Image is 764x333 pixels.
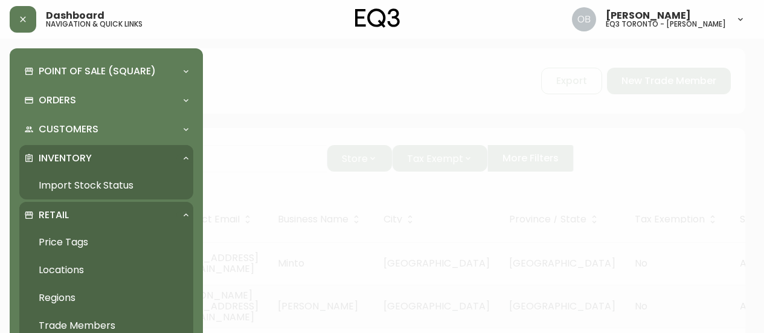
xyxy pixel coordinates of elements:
[39,123,98,136] p: Customers
[606,21,726,28] h5: eq3 toronto - [PERSON_NAME]
[39,65,156,78] p: Point of Sale (Square)
[355,8,400,28] img: logo
[19,172,193,199] a: Import Stock Status
[19,58,193,85] div: Point of Sale (Square)
[606,11,691,21] span: [PERSON_NAME]
[46,21,143,28] h5: navigation & quick links
[19,145,193,172] div: Inventory
[19,202,193,228] div: Retail
[19,87,193,114] div: Orders
[19,284,193,312] a: Regions
[19,228,193,256] a: Price Tags
[19,256,193,284] a: Locations
[39,209,69,222] p: Retail
[19,116,193,143] div: Customers
[39,152,92,165] p: Inventory
[572,7,596,31] img: 8e0065c524da89c5c924d5ed86cfe468
[39,94,76,107] p: Orders
[46,11,104,21] span: Dashboard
